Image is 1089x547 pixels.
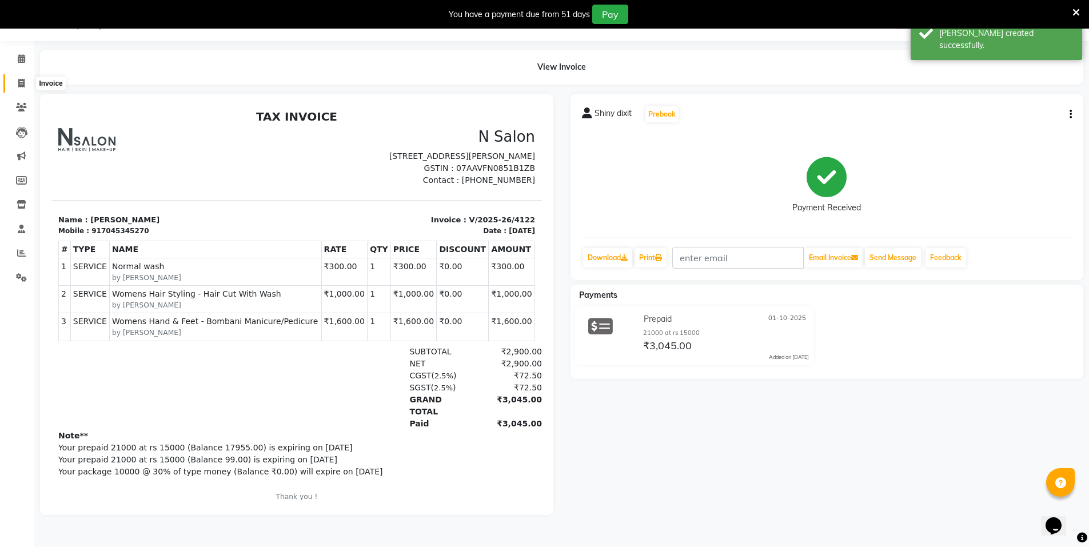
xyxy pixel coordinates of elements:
td: ₹1,600.00 [270,208,316,235]
p: Invoice : V/2025-26/4122 [252,109,484,121]
th: PRICE [339,135,385,153]
div: ₹3,045.00 [421,289,490,313]
td: 1 [316,153,340,180]
td: ₹0.00 [385,208,437,235]
div: ₹72.50 [421,265,490,277]
div: ( ) [351,265,421,277]
td: SERVICE [19,208,58,235]
div: View Invoice [40,50,1083,85]
iframe: chat widget [1041,501,1078,536]
td: ₹0.00 [385,153,437,180]
div: ₹72.50 [421,277,490,289]
div: ( ) [351,277,421,289]
th: DISCOUNT [385,135,437,153]
td: 1 [316,208,340,235]
p: [STREET_ADDRESS][PERSON_NAME] [252,45,484,57]
div: Bill created successfully. [939,27,1074,51]
button: Prebook [645,106,679,122]
div: Mobile : [7,121,38,131]
a: Download [583,248,632,267]
td: 1 [7,153,19,180]
p: Your package 10000 @ 30% of type money (Balance ₹0.00) will expire on [DATE] [7,361,484,373]
small: by [PERSON_NAME] [61,222,268,233]
div: [DATE] [457,121,484,131]
span: SGST [358,278,379,287]
div: GRAND TOTAL [351,289,421,313]
button: Send Message [865,248,921,267]
th: TYPE [19,135,58,153]
span: CGST [358,266,380,275]
td: ₹1,000.00 [339,181,385,208]
td: SERVICE [19,153,58,180]
input: enter email [672,247,804,269]
a: Print [635,248,667,267]
small: by [PERSON_NAME] [61,195,268,205]
td: ₹0.00 [385,181,437,208]
p: Name : [PERSON_NAME] [7,109,238,121]
div: Added on [DATE] [769,353,809,361]
th: NAME [58,135,270,153]
span: 01-10-2025 [768,313,806,325]
div: SUBTOTAL [351,241,421,253]
td: 1 [316,181,340,208]
small: by [PERSON_NAME] [61,167,268,178]
h2: TAX INVOICE [7,5,484,18]
span: Normal wash [61,155,268,167]
th: AMOUNT [437,135,484,153]
td: ₹300.00 [270,153,316,180]
span: ₹3,045.00 [643,339,692,355]
p: Your prepaid 21000 at rs 15000 (Balance 99.00) is expiring on [DATE] [7,349,484,361]
span: Prepaid [644,313,672,325]
span: Payments [579,290,617,300]
div: ₹2,900.00 [421,253,490,265]
td: ₹1,600.00 [339,208,385,235]
th: QTY [316,135,340,153]
div: Invoice [36,77,65,90]
td: 3 [7,208,19,235]
td: ₹1,000.00 [270,181,316,208]
p: Your prepaid 21000 at rs 15000 (Balance 17955.00) is expiring on [DATE] [7,337,484,349]
span: Shiny dixit [595,107,632,123]
th: # [7,135,19,153]
div: 21000 at rs 15000 [643,328,809,338]
td: 2 [7,181,19,208]
div: ₹2,900.00 [421,241,490,253]
span: 2.5% [383,266,402,275]
div: You have a payment due from 51 days [449,9,590,21]
td: ₹300.00 [437,153,484,180]
span: Womens Hand & Feet - Bombani Manicure/Pedicure [61,210,268,222]
span: 2.5% [382,278,401,287]
div: NET [351,253,421,265]
button: Email Invoice [804,248,863,267]
div: Paid [351,313,421,325]
div: Payment Received [792,202,861,214]
div: Date : [432,121,455,131]
button: Pay [592,5,628,24]
td: ₹1,600.00 [437,208,484,235]
div: 917045345270 [40,121,97,131]
div: ₹3,045.00 [421,313,490,325]
p: Thank you ! [7,386,484,397]
p: Contact : [PHONE_NUMBER] [252,69,484,81]
td: ₹1,000.00 [437,181,484,208]
td: SERVICE [19,181,58,208]
h3: N Salon [252,23,484,41]
span: Womens Hair Styling - Hair Cut With Wash [61,183,268,195]
td: ₹300.00 [339,153,385,180]
p: GSTIN : 07AAVFN0851B1ZB [252,57,484,69]
a: Feedback [926,248,966,267]
th: RATE [270,135,316,153]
